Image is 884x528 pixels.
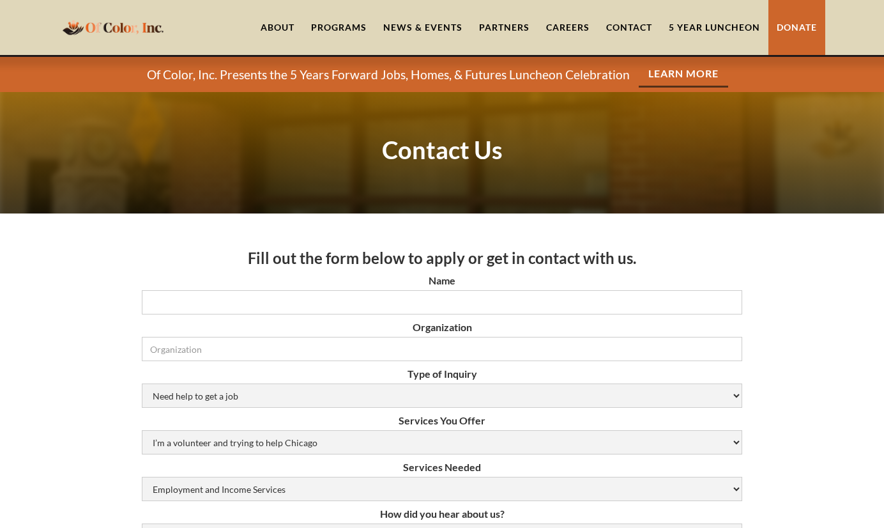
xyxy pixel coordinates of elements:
[639,61,728,88] a: Learn More
[59,12,167,42] a: home
[382,135,503,164] strong: Contact Us
[142,368,742,380] label: Type of Inquiry
[142,249,742,268] h3: Fill out the form below to apply or get in contact with us.
[142,321,742,334] label: Organization
[142,274,742,287] label: Name
[142,508,742,520] label: How did you hear about us?
[142,461,742,474] label: Services Needed
[147,67,630,82] p: Of Color, Inc. Presents the 5 Years Forward Jobs, Homes, & Futures Luncheon Celebration
[142,414,742,427] label: Services You Offer
[311,21,367,34] div: Programs
[142,337,742,361] input: Organization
